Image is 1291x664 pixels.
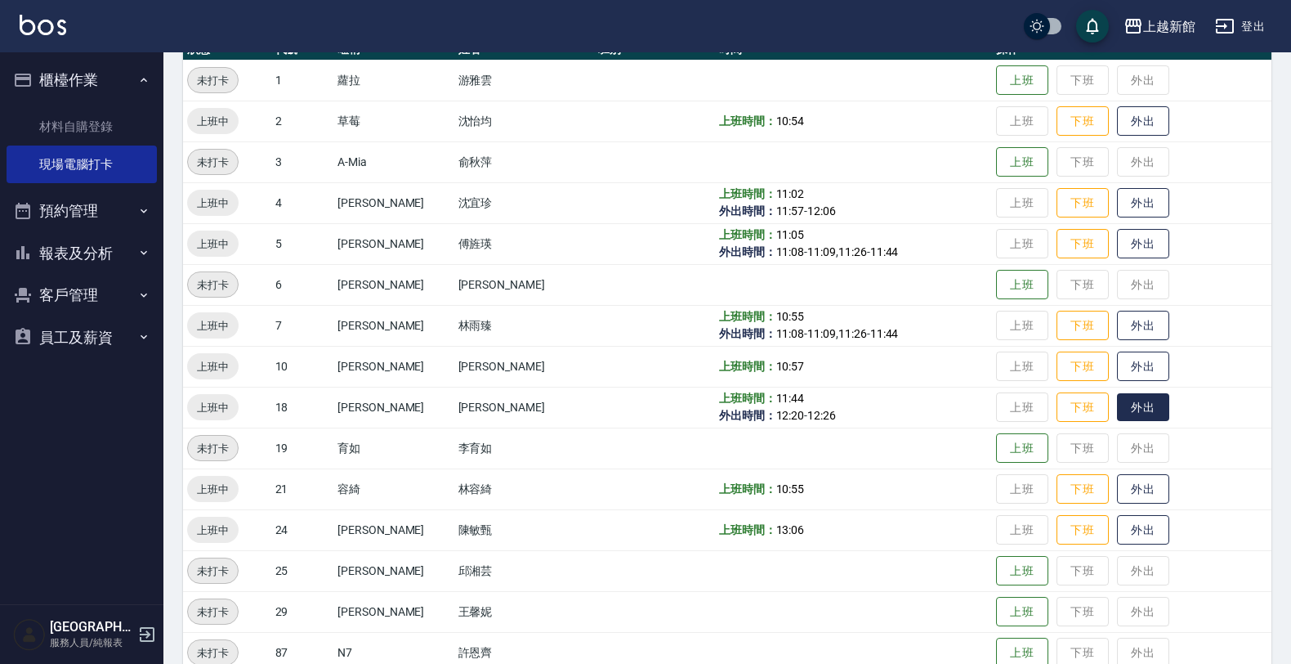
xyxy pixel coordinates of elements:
[271,305,334,346] td: 7
[715,223,992,264] td: - , -
[333,101,454,141] td: 草莓
[1056,188,1109,218] button: 下班
[454,182,595,223] td: 沈宜珍
[333,60,454,101] td: 蘿拉
[188,603,238,621] span: 未打卡
[271,428,334,469] td: 19
[807,204,836,218] span: 12:06
[719,392,776,405] b: 上班時間：
[454,141,595,182] td: 俞秋萍
[271,469,334,509] td: 21
[271,60,334,101] td: 1
[1056,515,1109,545] button: 下班
[1056,393,1109,423] button: 下班
[333,141,454,182] td: A-Mia
[719,245,776,258] b: 外出時間：
[719,204,776,218] b: 外出時間：
[1056,352,1109,382] button: 下班
[188,563,238,580] span: 未打卡
[271,346,334,387] td: 10
[271,550,334,591] td: 25
[776,245,805,258] span: 11:08
[188,644,238,662] span: 未打卡
[776,523,805,536] span: 13:06
[1117,229,1169,259] button: 外出
[333,550,454,591] td: [PERSON_NAME]
[188,72,238,89] span: 未打卡
[271,101,334,141] td: 2
[1117,393,1169,422] button: 外出
[776,482,805,496] span: 10:55
[996,597,1048,627] button: 上班
[870,245,899,258] span: 11:44
[1208,11,1271,42] button: 登出
[715,182,992,223] td: -
[1117,515,1169,545] button: 外出
[333,509,454,550] td: [PERSON_NAME]
[188,154,238,171] span: 未打卡
[807,245,836,258] span: 11:09
[333,346,454,387] td: [PERSON_NAME]
[7,190,157,232] button: 預約管理
[187,481,239,498] span: 上班中
[454,101,595,141] td: 沈怡均
[454,264,595,305] td: [PERSON_NAME]
[333,305,454,346] td: [PERSON_NAME]
[719,114,776,128] b: 上班時間：
[271,223,334,264] td: 5
[7,274,157,316] button: 客戶管理
[838,245,867,258] span: 11:26
[187,317,239,334] span: 上班中
[719,409,776,422] b: 外出時間：
[7,316,157,359] button: 員工及薪資
[719,228,776,241] b: 上班時間：
[719,310,776,323] b: 上班時間：
[1117,106,1169,137] button: 外出
[271,182,334,223] td: 4
[271,141,334,182] td: 3
[333,469,454,509] td: 容綺
[187,195,239,212] span: 上班中
[776,392,805,405] span: 11:44
[7,108,157,146] a: 材料自購登錄
[1143,16,1195,37] div: 上越新館
[271,264,334,305] td: 6
[333,428,454,469] td: 育如
[333,264,454,305] td: [PERSON_NAME]
[188,440,238,457] span: 未打卡
[807,409,836,422] span: 12:26
[715,387,992,428] td: -
[454,387,595,428] td: [PERSON_NAME]
[776,310,805,323] span: 10:55
[454,591,595,632] td: 王馨妮
[454,223,595,264] td: 傅旌瑛
[187,236,239,253] span: 上班中
[454,550,595,591] td: 邱湘芸
[996,433,1048,464] button: 上班
[776,228,805,241] span: 11:05
[1117,311,1169,341] button: 外出
[454,305,595,346] td: 林雨臻
[719,327,776,340] b: 外出時間：
[776,204,805,218] span: 11:57
[996,65,1048,96] button: 上班
[271,387,334,428] td: 18
[187,399,239,416] span: 上班中
[271,509,334,550] td: 24
[50,619,133,635] h5: [GEOGRAPHIC_DATA]
[776,187,805,200] span: 11:02
[333,591,454,632] td: [PERSON_NAME]
[1117,10,1202,43] button: 上越新館
[996,556,1048,586] button: 上班
[1076,10,1109,43] button: save
[776,114,805,128] span: 10:54
[333,387,454,428] td: [PERSON_NAME]
[50,635,133,650] p: 服務人員/純報表
[333,182,454,223] td: [PERSON_NAME]
[1117,188,1169,218] button: 外出
[719,482,776,496] b: 上班時間：
[454,509,595,550] td: 陳敏甄
[7,146,157,183] a: 現場電腦打卡
[7,59,157,101] button: 櫃檯作業
[776,360,805,373] span: 10:57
